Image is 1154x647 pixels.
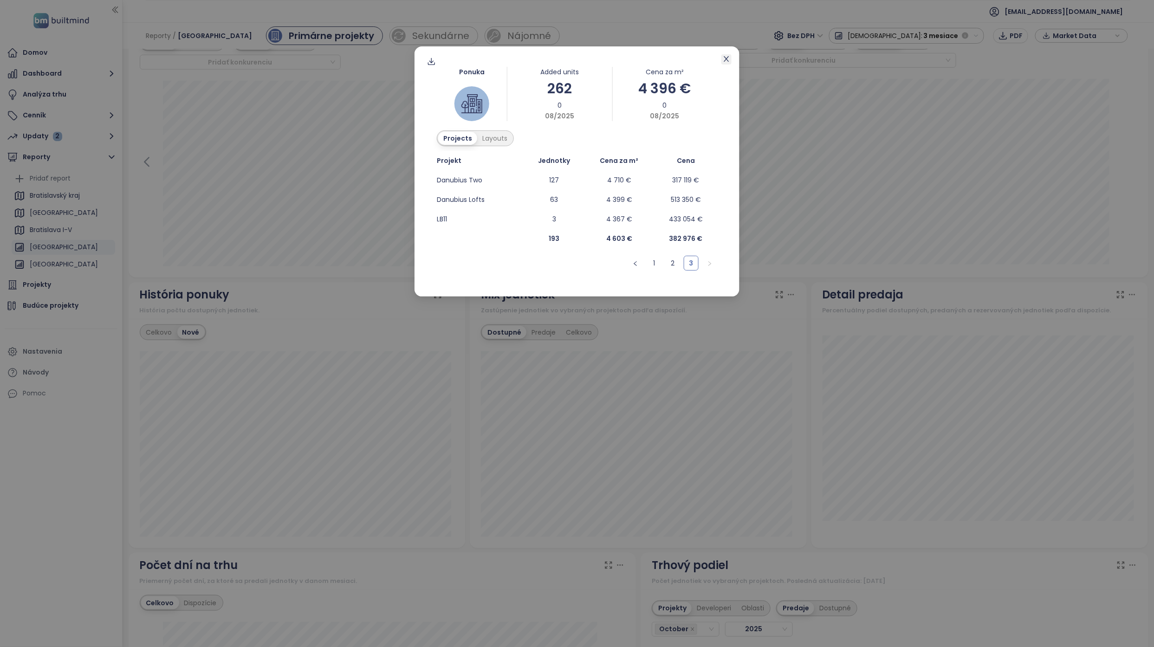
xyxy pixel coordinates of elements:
[613,67,718,77] div: Cena za m²
[677,155,695,166] span: Cena
[437,175,482,185] a: Danubius Two
[613,111,718,121] div: 08/2025
[655,170,717,190] td: 317 119 €
[525,170,584,190] td: 127
[507,100,612,110] div: 0
[549,234,560,243] b: 193
[613,78,718,99] div: 4 396 €
[461,93,482,114] img: house
[538,155,571,166] span: Jednotky
[702,256,717,271] button: right
[584,190,655,209] td: 4 399 €
[702,256,717,271] li: Nasledujúca strana
[438,132,477,145] div: Projects
[633,261,638,266] span: left
[507,78,612,99] div: 262
[507,111,612,121] div: 08/2025
[655,209,717,229] td: 433 054 €
[525,190,584,209] td: 63
[584,170,655,190] td: 4 710 €
[647,256,661,270] a: 1
[525,209,584,229] td: 3
[669,234,703,243] b: 382 976 €
[437,67,507,77] div: Ponuka
[723,55,730,63] span: close
[437,155,461,166] span: Projekt
[584,209,655,229] td: 4 367 €
[600,155,639,166] span: Cena za m²
[647,256,661,271] li: 1
[665,256,680,271] li: 2
[721,54,732,65] button: Close
[684,256,699,271] li: 3
[477,132,512,145] div: Layouts
[628,256,643,271] button: left
[628,256,643,271] li: Predchádzajúca strana
[437,214,447,224] a: LB11
[606,234,632,243] b: 4 603 €
[684,256,698,270] a: 3
[655,190,717,209] td: 513 350 €
[666,256,680,270] a: 2
[613,100,718,110] div: 0
[437,195,485,204] a: Danubius Lofts
[707,261,713,266] span: right
[507,67,612,77] div: Added units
